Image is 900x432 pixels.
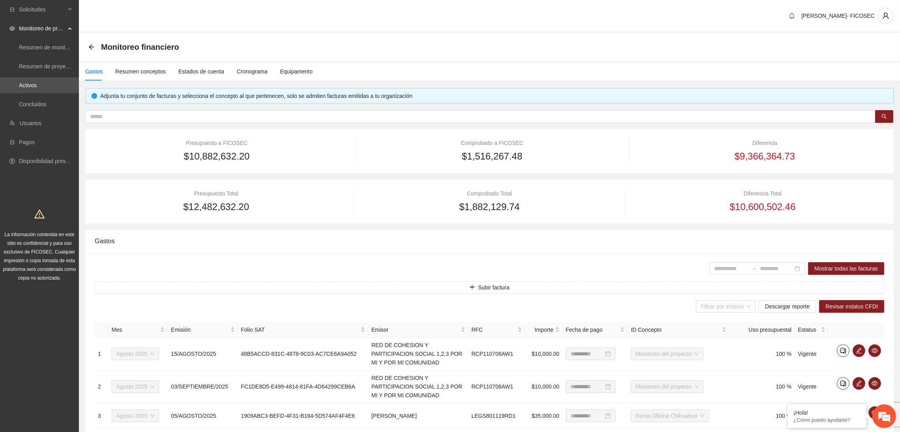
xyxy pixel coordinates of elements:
[814,264,878,273] span: Mostrar todas las facturas
[238,370,369,403] td: FC1DE8D5-E499-4814-81FA-4D64299CEB6A
[566,325,619,334] span: Fecha de pago
[837,344,849,357] button: comment
[525,322,563,338] th: Importe
[528,325,554,334] span: Importe
[19,101,46,107] a: Concluidos
[372,139,612,147] div: Comprobado a FICOSEC
[129,4,148,23] div: Minimizar ventana de chat en vivo
[46,105,109,185] span: Estamos en línea.
[238,338,369,370] td: 48B5ACCD-831C-4878-9C03-AC7CE6A9A052
[837,377,849,390] button: comment
[759,300,816,313] button: Descargar reporte
[801,13,875,19] span: [PERSON_NAME]- FICOSEC
[100,92,887,100] div: Adjunta tu conjunto de facturas y selecciona el concepto al que pertenecen, solo se admiten factu...
[85,67,103,76] div: Gastos
[115,67,166,76] div: Resumen conceptos
[878,12,893,19] span: user
[101,41,179,53] span: Monitoreo financiero
[878,8,894,24] button: user
[750,265,757,272] span: to
[95,338,109,370] td: 1
[631,325,720,334] span: ID Concepto
[34,209,45,219] span: warning
[371,325,459,334] span: Emisor
[636,381,699,393] span: Monitoreo del proyecto
[525,338,563,370] td: $10,000.00
[88,44,95,50] span: arrow-left
[116,348,155,360] span: Agosto 2025
[636,348,699,360] span: Monitoreo del proyecto
[116,381,155,393] span: Agosto 2025
[95,281,884,294] button: plusSubir factura
[112,325,159,334] span: Mes
[837,347,849,354] span: comment
[183,199,249,214] span: $12,482,632.20
[41,40,133,51] div: Chatee con nosotros ahora
[563,322,628,338] th: Fecha de pago
[468,403,525,429] td: LEGS801119RD1
[525,370,563,403] td: $10,000.00
[184,149,250,164] span: $10,882,632.20
[19,82,37,88] a: Activos
[19,139,35,145] a: Pagos
[368,370,468,403] td: RED DE COHESION Y PARTICIPACION SOCIAL 1,2,3 POR MI Y POR MI COMUNIDAD
[750,265,757,272] span: swap-right
[92,93,97,99] span: info-circle
[853,380,865,387] span: edit
[19,21,65,36] span: Monitoreo de proyectos
[88,44,95,51] div: Back
[868,377,881,390] button: eye
[795,322,829,338] th: Estatus
[19,63,103,69] a: Resumen de proyectos aprobados
[368,338,468,370] td: RED DE COHESION Y PARTICIPACION SOCIAL 1,2,3 POR MI Y POR MI COMUNIDAD
[525,403,563,429] td: $35,000.00
[468,322,525,338] th: RFC
[730,370,795,403] td: 100 %
[730,338,795,370] td: 100 %
[730,403,795,429] td: 100 %
[470,284,475,291] span: plus
[795,338,829,370] td: Vigente
[3,232,76,281] span: La información contenida en este sitio es confidencial y para uso exclusivo de FICOSEC. Cualquier...
[628,322,730,338] th: ID Concepto
[4,216,150,243] textarea: Escriba su mensaje y pulse “Intro”
[9,26,15,31] span: eye
[478,283,509,292] span: Subir factura
[168,338,238,370] td: 15/AGOSTO/2025
[238,322,369,338] th: Folio SAT
[95,189,338,198] div: Presupuesto Total
[793,409,861,416] div: ¡Hola!
[868,344,881,357] button: eye
[853,347,865,354] span: edit
[730,322,795,338] th: Uso presupuestal
[95,230,884,252] div: Gastos
[20,120,41,126] a: Usuarios
[795,370,829,403] td: Vigente
[875,110,893,123] button: search
[825,302,878,311] span: Revisar estatus CFDI
[168,322,238,338] th: Emisión
[95,370,109,403] td: 2
[459,199,520,214] span: $1,882,129.74
[241,325,359,334] span: Folio SAT
[171,325,228,334] span: Emisión
[646,139,884,147] div: Diferencia
[641,189,884,198] div: Diferencia Total
[95,403,109,429] td: 3
[798,325,820,334] span: Estatus
[868,406,881,419] button: eye
[19,2,65,17] span: Solicitudes
[795,403,829,429] td: Vigente
[168,403,238,429] td: 05/AGOSTO/2025
[819,300,884,313] button: Revisar estatus CFDI
[116,410,155,422] span: Agosto 2025
[808,262,884,275] button: Mostrar todas las facturas
[178,67,224,76] div: Estados de cuenta
[869,409,881,416] span: eye
[735,149,795,164] span: $9,366,364.73
[636,410,704,422] span: Renta Oficina Chihuahua
[881,114,887,120] span: search
[19,44,77,51] a: Resumen de monitoreo
[462,149,522,164] span: $1,516,267.48
[168,370,238,403] td: 03/SEPTIEMBRE/2025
